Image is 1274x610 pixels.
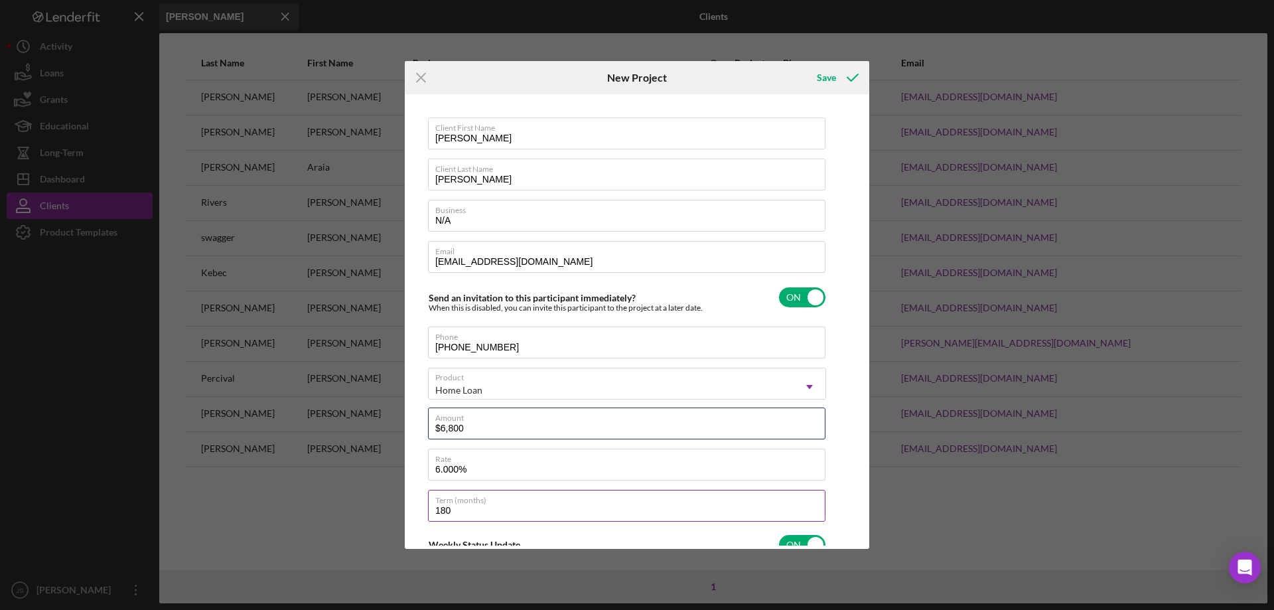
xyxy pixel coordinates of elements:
[429,539,520,550] label: Weekly Status Update
[435,491,825,505] label: Term (months)
[435,385,482,396] div: Home Loan
[435,449,825,464] label: Rate
[429,292,636,303] label: Send an invitation to this participant immediately?
[435,408,825,423] label: Amount
[429,303,703,313] div: When this is disabled, you can invite this participant to the project at a later date.
[435,200,825,215] label: Business
[435,159,825,174] label: Client Last Name
[607,72,667,84] h6: New Project
[804,64,869,91] button: Save
[817,64,836,91] div: Save
[435,242,825,256] label: Email
[435,327,825,342] label: Phone
[1229,552,1261,583] div: Open Intercom Messenger
[435,118,825,133] label: Client First Name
